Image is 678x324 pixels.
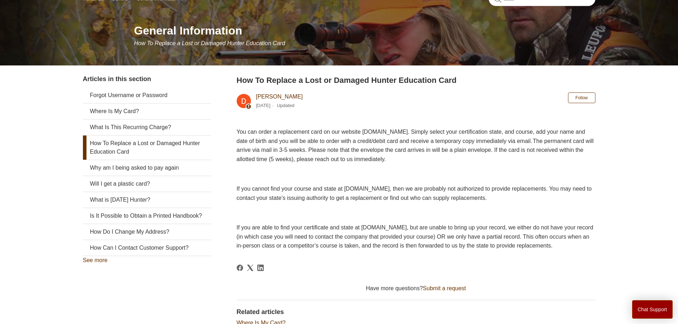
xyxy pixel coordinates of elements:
a: See more [83,257,107,263]
h2: Related articles [237,307,595,317]
a: Forgot Username or Password [83,87,211,103]
time: 03/04/2024, 09:49 [256,103,270,108]
button: Follow Article [568,92,595,103]
button: Chat Support [632,300,673,319]
a: What Is This Recurring Charge? [83,119,211,135]
a: Submit a request [423,285,466,291]
div: Have more questions? [237,284,595,293]
h1: General Information [134,22,595,39]
a: How Do I Change My Address? [83,224,211,240]
a: Is It Possible to Obtain a Printed Handbook? [83,208,211,224]
svg: Share this page on X Corp [247,265,253,271]
a: Why am I being asked to pay again [83,160,211,176]
span: You can order a replacement card on our website [DOMAIN_NAME]. Simply select your certification s... [237,129,594,162]
li: Updated [277,103,294,108]
a: Where Is My Card? [83,103,211,119]
span: If you cannot find your course and state at [DOMAIN_NAME], then we are probably not authorized to... [237,186,592,201]
span: If you are able to find your certificate and state at [DOMAIN_NAME], but are unable to bring up y... [237,224,593,249]
svg: Share this page on LinkedIn [257,265,264,271]
a: What is [DATE] Hunter? [83,192,211,208]
a: X Corp [247,265,253,271]
h2: How To Replace a Lost or Damaged Hunter Education Card [237,74,595,86]
svg: Share this page on Facebook [237,265,243,271]
a: Facebook [237,265,243,271]
a: How To Replace a Lost or Damaged Hunter Education Card [83,136,211,160]
span: Articles in this section [83,75,151,83]
a: How Can I Contact Customer Support? [83,240,211,256]
a: Will I get a plastic card? [83,176,211,192]
a: LinkedIn [257,265,264,271]
a: [PERSON_NAME] [256,94,303,100]
span: How To Replace a Lost or Damaged Hunter Education Card [134,40,285,46]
